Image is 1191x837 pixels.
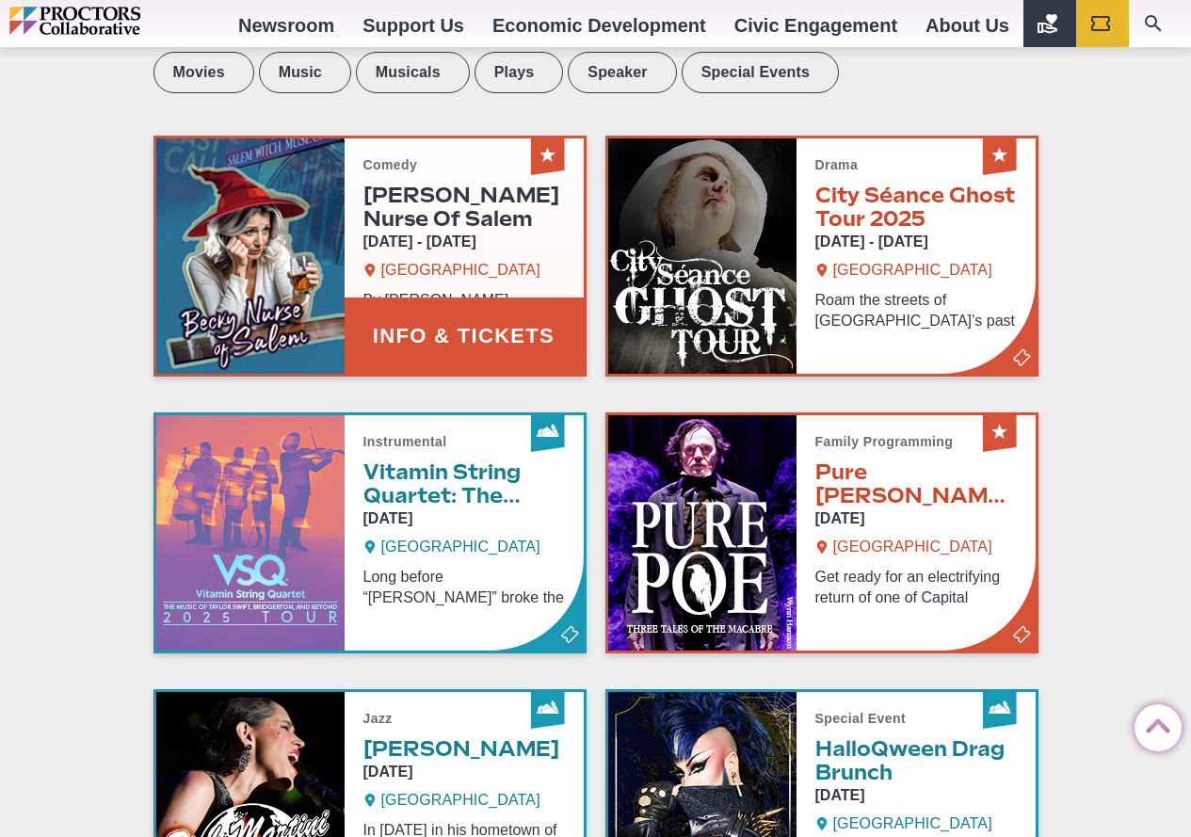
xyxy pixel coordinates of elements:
label: Plays [475,52,564,93]
label: Special Events [682,52,839,93]
a: Back to Top [1135,705,1172,743]
img: Proctors logo [9,7,221,35]
label: Speaker [568,52,676,93]
label: Music [259,52,351,93]
label: Musicals [356,52,470,93]
label: Movies [153,52,254,93]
